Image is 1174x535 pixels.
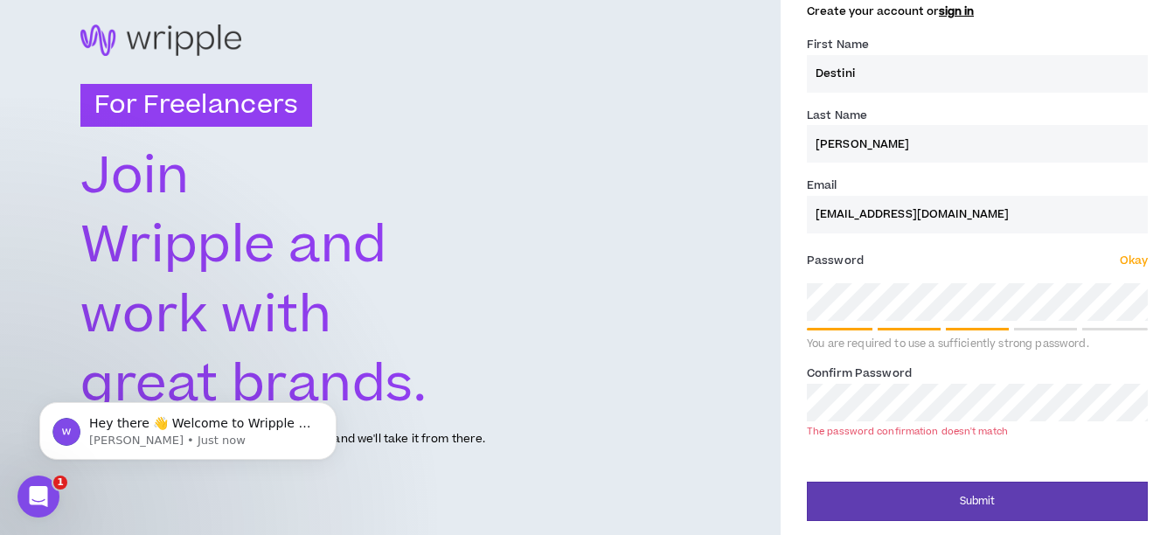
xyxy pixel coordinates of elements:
[1120,253,1148,268] span: Okay
[53,476,67,490] span: 1
[80,211,387,282] text: Wripple and
[807,196,1148,233] input: Enter Email
[807,425,1008,438] div: The password confirmation doesn't match
[17,476,59,518] iframe: Intercom live chat
[13,365,363,488] iframe: Intercom notifications message
[807,31,869,59] label: First Name
[807,253,864,268] span: Password
[807,125,1148,163] input: Last name
[807,5,1148,17] h5: Create your account or
[80,142,189,213] text: Join
[807,359,912,387] label: Confirm Password
[807,55,1148,93] input: First name
[80,280,332,351] text: work with
[939,3,974,19] a: sign in
[80,349,427,420] text: great brands.
[807,171,837,199] label: Email
[807,482,1148,521] button: Submit
[807,101,867,129] label: Last Name
[80,84,312,128] h3: For Freelancers
[807,337,1148,351] div: You are required to use a sufficiently strong password.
